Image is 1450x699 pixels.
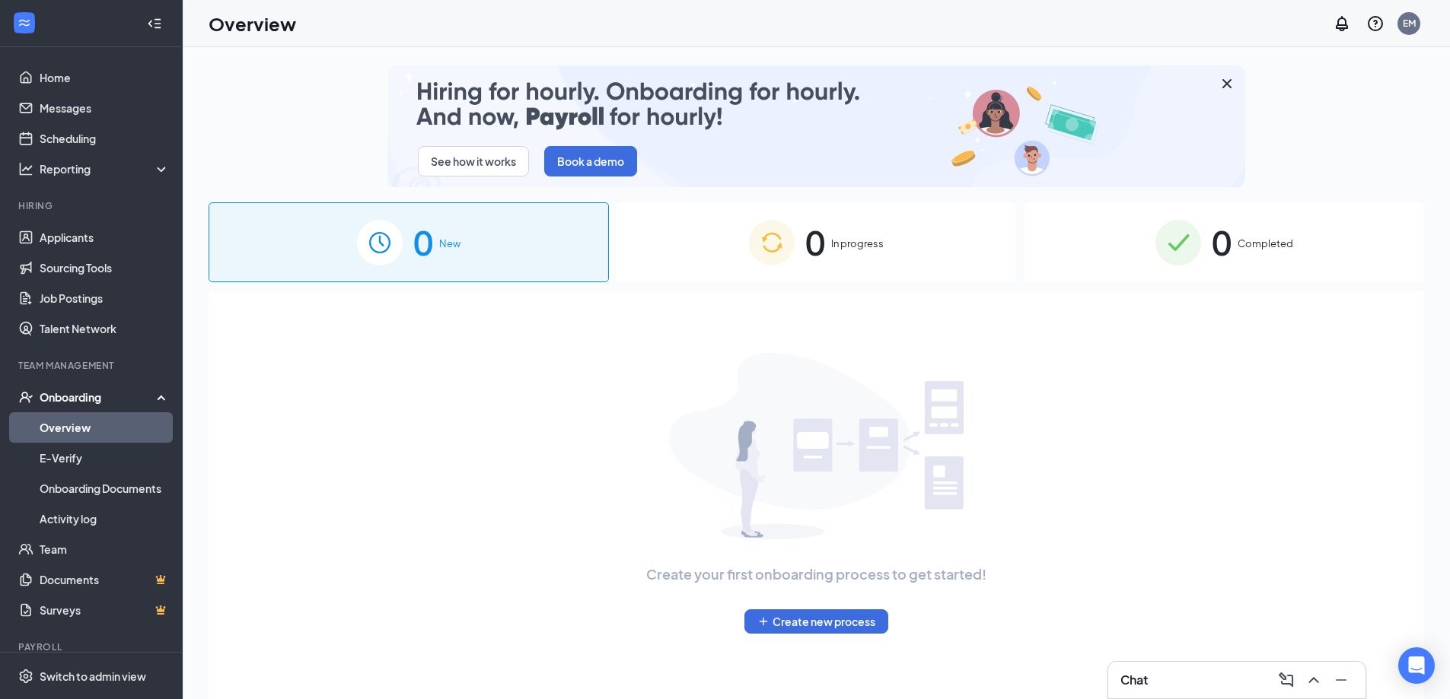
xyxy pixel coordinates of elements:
[1398,647,1435,684] div: Open Intercom Messenger
[413,216,433,268] span: 0
[1332,671,1350,689] svg: Minimize
[418,146,529,176] button: See how it works
[18,389,33,405] svg: UserCheck
[1120,672,1148,688] h3: Chat
[18,199,167,212] div: Hiring
[1403,17,1416,30] div: EM
[1274,668,1299,692] button: ComposeMessage
[1238,236,1293,251] span: Completed
[40,473,170,504] a: Onboarding Documents
[1212,216,1232,268] span: 0
[439,236,460,251] span: New
[1333,14,1351,33] svg: Notifications
[40,222,170,253] a: Applicants
[18,669,33,684] svg: Settings
[40,504,170,534] a: Activity log
[40,283,170,313] a: Job Postings
[40,595,170,625] a: SurveysCrown
[18,359,167,372] div: Team Management
[1305,671,1323,689] svg: ChevronUp
[1218,75,1236,93] svg: Cross
[40,123,170,154] a: Scheduling
[40,443,170,473] a: E-Verify
[40,253,170,283] a: Sourcing Tools
[40,669,146,684] div: Switch to admin view
[544,146,637,176] button: Book a demo
[147,16,162,31] svg: Collapse
[40,389,157,405] div: Onboarding
[744,609,888,634] button: PlusCreate new process
[18,161,33,176] svg: Analysis
[387,65,1245,187] img: payroll-small.gif
[1302,668,1326,692] button: ChevronUp
[1366,14,1385,33] svg: QuestionInfo
[40,62,170,93] a: Home
[40,564,170,595] a: DocumentsCrown
[805,216,825,268] span: 0
[40,161,170,176] div: Reporting
[831,236,884,251] span: In progress
[40,534,170,564] a: Team
[209,11,296,37] h1: Overview
[40,412,170,443] a: Overview
[646,564,986,585] span: Create your first onboarding process to get started!
[18,640,167,653] div: Payroll
[17,15,32,30] svg: WorkstreamLogo
[757,615,770,628] svg: Plus
[40,93,170,123] a: Messages
[40,313,170,344] a: Talent Network
[1277,671,1295,689] svg: ComposeMessage
[1329,668,1353,692] button: Minimize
